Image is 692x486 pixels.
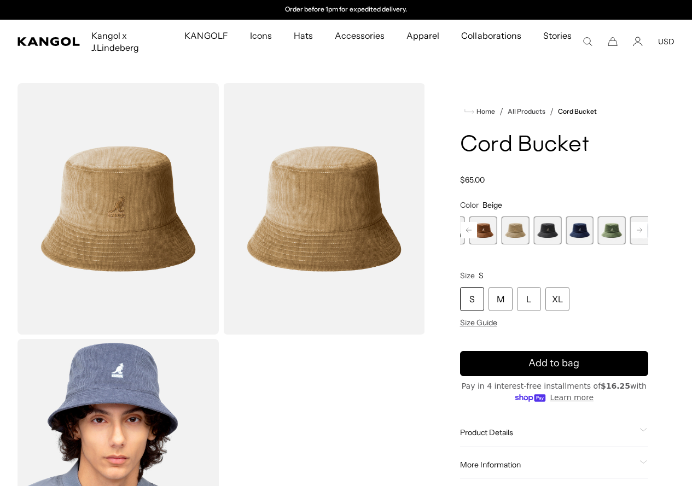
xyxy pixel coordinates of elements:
[460,271,475,280] span: Size
[461,20,521,51] span: Collaborations
[406,20,439,51] span: Apparel
[324,20,396,51] a: Accessories
[464,107,495,116] a: Home
[18,37,80,46] a: Kangol
[460,318,497,327] span: Size Guide
[502,216,530,244] div: 3 of 9
[234,5,459,14] slideshow-component: Announcement bar
[469,216,497,244] div: 2 of 9
[598,216,626,244] div: 6 of 9
[239,20,283,51] a: Icons
[502,216,530,244] label: Beige
[460,105,648,118] nav: breadcrumbs
[223,83,424,335] img: color-beige
[543,20,572,63] span: Stories
[658,37,674,46] button: USD
[482,200,502,210] span: Beige
[173,20,239,51] a: KANGOLF
[460,133,648,157] h1: Cord Bucket
[489,287,513,311] div: M
[630,216,658,244] label: Denim Blue
[545,287,569,311] div: XL
[508,108,545,115] a: All Products
[479,271,484,280] span: S
[460,460,635,470] span: More Information
[528,356,579,371] span: Add to bag
[608,37,618,46] button: Cart
[633,37,643,46] a: Account
[18,83,219,335] img: color-beige
[630,216,658,244] div: 7 of 9
[583,37,592,46] summary: Search here
[283,20,324,51] a: Hats
[91,20,162,63] span: Kangol x J.Lindeberg
[234,5,459,14] div: 2 of 2
[460,428,635,437] span: Product Details
[294,20,313,51] span: Hats
[450,20,532,51] a: Collaborations
[517,287,541,311] div: L
[250,20,272,51] span: Icons
[474,108,495,115] span: Home
[558,108,597,115] a: Cord Bucket
[566,216,594,244] div: 5 of 9
[234,5,459,14] div: Announcement
[184,20,228,51] span: KANGOLF
[460,287,484,311] div: S
[396,20,450,51] a: Apparel
[598,216,626,244] label: Olive
[460,200,479,210] span: Color
[460,351,648,376] button: Add to bag
[566,216,594,244] label: Navy
[533,216,561,244] div: 4 of 9
[495,105,503,118] li: /
[80,20,173,63] a: Kangol x J.Lindeberg
[469,216,497,244] label: Wood
[532,20,583,63] a: Stories
[285,5,407,14] p: Order before 1pm for expedited delivery.
[533,216,561,244] label: Black
[545,105,554,118] li: /
[460,175,485,185] span: $65.00
[335,20,385,51] span: Accessories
